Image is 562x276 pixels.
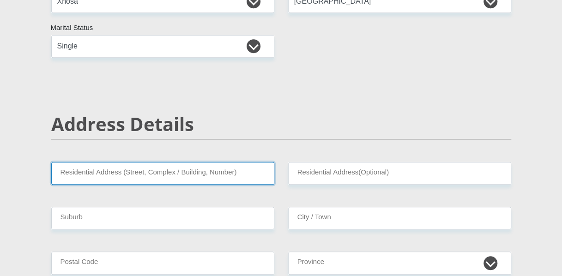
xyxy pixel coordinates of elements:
select: Please Select a Province [288,252,511,274]
input: City [288,207,511,229]
input: Postal Code [51,252,274,274]
input: Address line 2 (Optional) [288,162,511,185]
h2: Address Details [51,113,511,135]
input: Suburb [51,207,274,229]
input: Valid residential address [51,162,274,185]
